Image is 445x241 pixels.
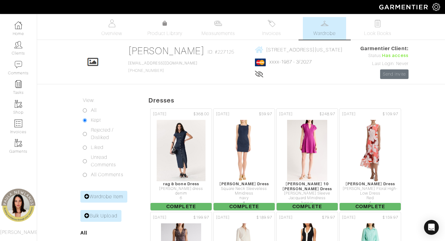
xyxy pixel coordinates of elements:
[277,182,338,191] div: [PERSON_NAME] 10 [PERSON_NAME] Dress
[197,17,240,40] a: Measurements
[424,220,439,235] div: Open Intercom Messenger
[15,41,22,49] img: clients-icon-6bae9207a08558b7cb47a8932f037763ab4055f8c8b6bfacd5dc20c3e0201464.png
[128,45,205,56] a: [PERSON_NAME]
[150,196,212,200] div: 6
[383,111,398,117] span: $109.97
[382,52,409,59] span: Has access
[201,30,235,37] span: Measurements
[268,20,275,27] img: orders-27d20c2124de7fd6de4e0e44c1d41de31381a507db9b33961299e4e07d508b8c.svg
[360,45,409,52] span: Garmentier Client:
[80,210,121,222] a: Bulk Upload
[342,215,356,221] span: [DATE]
[216,111,230,117] span: [DATE]
[262,30,281,37] span: Invoices
[213,108,276,211] a: [DATE] $59.97 [PERSON_NAME] Dress Square Neck Sleeveless Minidress navy 8 Complete
[91,154,133,169] label: Unread Comments
[214,186,275,196] div: Square Neck Sleeveless Minidress
[15,100,22,108] img: garments-icon-b7da505a4dc4fd61783c78ac3ca0ef83fa9d6f193b1c9dc38574b1d14d53ca28.png
[214,201,275,205] div: 8
[150,191,212,196] div: denim
[356,17,399,40] a: Look Books
[342,111,356,117] span: [DATE]
[266,47,343,52] span: [STREET_ADDRESS][US_STATE]
[91,116,101,124] label: Kept
[150,182,212,186] div: rag & bone Dress
[148,97,445,104] h5: Dresses
[360,52,409,59] div: Status:
[287,120,327,182] img: LEijpqP8yWYMLnEojZr6KTpD
[360,60,409,67] div: Last Login: Never
[321,20,328,27] img: wardrobe-487a4870c1b7c33e795ec22d11cfc2ed9d08956e64fb3008fe2437562e282088.svg
[224,120,264,182] img: AqUbTtsnyrh7GukxkCa9g3ru
[376,2,432,12] img: garmentier-logo-header-white-b43fb05a5012e4ada735d5af1a66efaba907eab6374d6393d1fbf88cb4ef424d.png
[277,191,338,201] div: [PERSON_NAME] Sleeve Jacquard Minidress
[259,111,272,117] span: $59.97
[143,20,187,37] a: Product Library
[91,171,123,178] label: All Comments
[313,30,336,37] span: Wardrobe
[208,48,235,56] span: ID: #227125
[432,3,440,11] img: gear-icon-white-bd11855cb880d31180b6d7d6211b90ccbf57a29d726f0c71d8c61bd08dd39cc2.png
[128,61,197,65] a: [EMAIL_ADDRESS][DOMAIN_NAME]
[193,215,209,221] span: $199.97
[91,107,97,114] label: All
[250,17,293,40] a: Invoices
[360,120,381,182] img: gwNgeSWLpVUiRR1wFTxMcnkc
[150,108,213,211] a: [DATE] $368.00 rag & bone Dress [PERSON_NAME] dress denim 6 Complete
[255,46,343,54] a: [STREET_ADDRESS][US_STATE]
[214,196,275,200] div: navy
[108,20,116,27] img: basicinfo-40fd8af6dae0f16599ec9e87c0ef1c0a1fdea2edbe929e3d69a839185d80c458.svg
[147,30,182,37] span: Product Library
[339,108,402,211] a: [DATE] $109.97 [PERSON_NAME] Dress [PERSON_NAME] Floral High-Low Dress Red 4 Complete
[15,61,22,68] img: comment-icon-a0a6a9ef722e966f86d9cbdc48e553b5cf19dbc54f86b18d962a5391bc8f6eb6.png
[153,215,167,221] span: [DATE]
[83,97,95,104] label: View:
[277,203,338,210] span: Complete
[214,182,275,186] div: [PERSON_NAME] Dress
[214,20,222,27] img: measurements-466bbee1fd09ba9460f595b01e5d73f9e2bff037440d3c8f018324cb6cdf7a4a.svg
[128,61,197,73] span: [PHONE_NUMBER]
[90,17,133,40] a: Overview
[322,215,335,221] span: $79.97
[15,80,22,88] img: reminder-icon-8004d30b9f0a5d33ae49ab947aed9ed385cf756f9e5892f1edd6e32f2345188e.png
[374,20,382,27] img: todo-9ac3debb85659649dc8f770b8b6100bb5dab4b48dedcbae339e5042a72dfd3cc.svg
[150,203,212,210] span: Complete
[101,30,122,37] span: Overview
[276,108,339,211] a: [DATE] $248.97 [PERSON_NAME] 10 [PERSON_NAME] Dress [PERSON_NAME] Sleeve Jacquard Minidress fusci...
[340,182,401,186] div: [PERSON_NAME] Dress
[80,230,87,236] a: All
[383,215,398,221] span: $159.97
[91,144,104,151] label: Liked
[340,186,401,196] div: [PERSON_NAME] Floral High-Low Dress
[150,186,212,191] div: [PERSON_NAME] dress
[15,21,22,29] img: dashboard-icon-dbcd8f5a0b271acd01030246c82b418ddd0df26cd7fceb0bd07c9910d44c42f6.png
[153,111,167,117] span: [DATE]
[15,139,22,147] img: garments-icon-b7da505a4dc4fd61783c78ac3ca0ef83fa9d6f193b1c9dc38574b1d14d53ca28.png
[255,59,266,66] img: mastercard-2c98a0d54659f76b027c6839bea21931c3e23d06ea5b2b5660056f2e14d2f154.png
[277,201,338,205] div: fuscia
[156,120,206,182] img: vvYThpFsYnXb68jBAJytz9KN
[340,203,401,210] span: Complete
[364,30,392,37] span: Look Books
[303,17,346,40] a: Wardrobe
[269,59,312,65] a: xxxx-1987 - 3/2027
[320,111,335,117] span: $248.97
[380,69,409,79] a: Send Invite
[216,215,230,221] span: [DATE]
[214,203,275,210] span: Complete
[80,191,127,203] a: Wardrobe Item
[91,126,133,141] label: Rejected / Disliked
[193,111,209,117] span: $368.00
[256,215,272,221] span: $189.97
[279,111,293,117] span: [DATE]
[15,120,22,127] img: orders-icon-0abe47150d42831381b5fb84f609e132dff9fe21cb692f30cb5eec754e2cba89.png
[340,201,401,205] div: 4
[340,196,401,200] div: Red
[279,215,293,221] span: [DATE]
